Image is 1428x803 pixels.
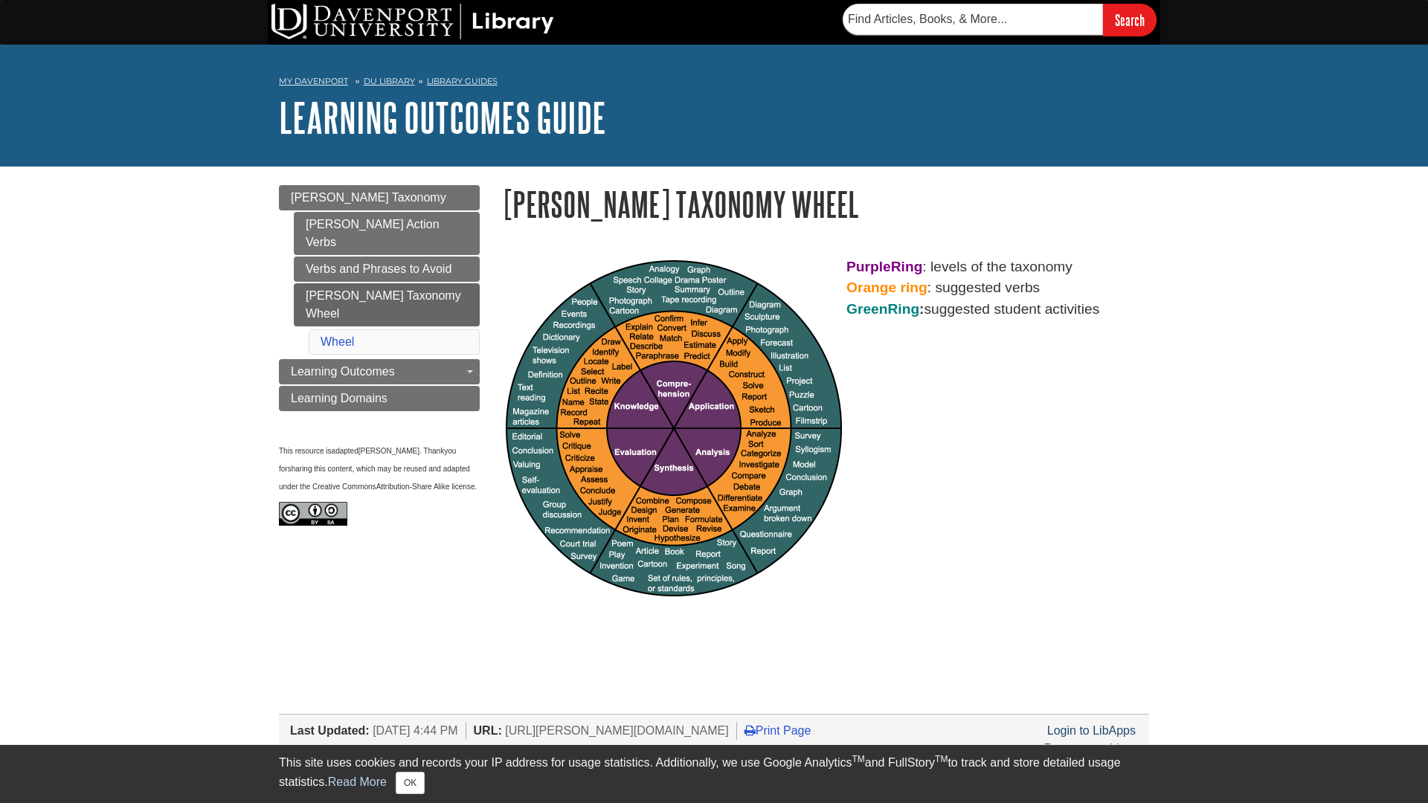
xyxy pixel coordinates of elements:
[373,724,457,737] span: [DATE] 4:44 PM
[843,4,1157,36] form: Searches DU Library's articles, books, and more
[846,280,927,295] strong: Orange ring
[1047,724,1136,737] a: Login to LibApps
[291,392,387,404] span: Learning Domains
[290,724,370,737] span: Last Updated:
[935,754,948,764] sup: TM
[846,301,887,317] span: Green
[1043,742,1136,755] a: Report a problem
[291,191,446,204] span: [PERSON_NAME] Taxonomy
[279,359,480,384] a: Learning Outcomes
[332,447,358,455] span: adapted
[294,212,480,255] a: [PERSON_NAME] Action Verbs
[279,465,477,491] span: sharing this content, which may be reused and adapted under the Creative Commons .
[744,724,811,737] a: Print Page
[887,301,919,317] span: Ring
[843,4,1103,35] input: Find Articles, Books, & More...
[279,75,348,88] a: My Davenport
[505,724,729,737] span: [URL][PERSON_NAME][DOMAIN_NAME]
[279,71,1149,95] nav: breadcrumb
[328,775,387,788] a: Read More
[279,447,332,455] span: This resource is
[358,447,444,455] span: [PERSON_NAME]. Thank
[321,335,354,348] a: Wheel
[279,185,480,210] a: [PERSON_NAME] Taxonomy
[364,76,415,86] a: DU Library
[279,447,458,473] span: you for
[744,724,756,736] i: Print Page
[279,94,606,141] a: Learning Outcomes Guide
[294,257,480,282] a: Verbs and Phrases to Avoid
[291,365,395,378] span: Learning Outcomes
[427,76,498,86] a: Library Guides
[852,754,864,764] sup: TM
[376,483,475,491] span: Attribution-Share Alike license
[279,185,480,549] div: Guide Page Menu
[271,4,554,39] img: DU Library
[1103,4,1157,36] input: Search
[846,259,891,274] strong: Purple
[279,754,1149,794] div: This site uses cookies and records your IP address for usage statistics. Additionally, we use Goo...
[502,185,1149,223] h1: [PERSON_NAME] Taxonomy Wheel
[474,724,502,737] span: URL:
[279,386,480,411] a: Learning Domains
[294,283,480,326] a: [PERSON_NAME] Taxonomy Wheel
[502,257,1149,320] p: : levels of the taxonomy : suggested verbs suggested student activities
[396,772,425,794] button: Close
[891,259,923,274] strong: Ring
[846,301,924,317] strong: :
